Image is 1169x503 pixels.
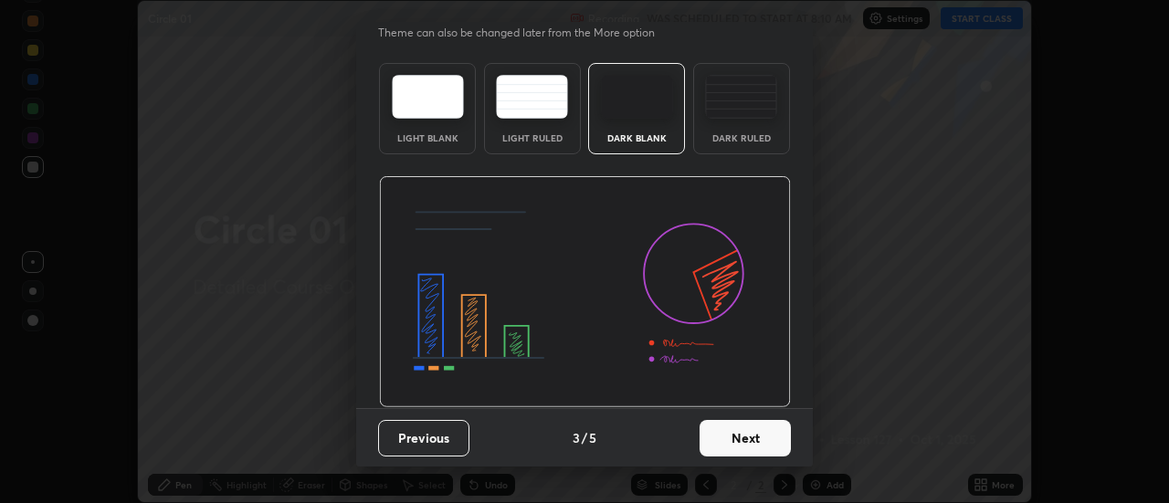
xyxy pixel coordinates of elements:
button: Previous [378,420,469,456]
h4: 3 [573,428,580,447]
div: Light Ruled [496,133,569,142]
img: lightTheme.e5ed3b09.svg [392,75,464,119]
h4: / [582,428,587,447]
img: darkThemeBanner.d06ce4a2.svg [379,176,791,408]
img: darkRuledTheme.de295e13.svg [705,75,777,119]
div: Dark Ruled [705,133,778,142]
div: Light Blank [391,133,464,142]
p: Theme can also be changed later from the More option [378,25,674,41]
h4: 5 [589,428,596,447]
img: lightRuledTheme.5fabf969.svg [496,75,568,119]
img: darkTheme.f0cc69e5.svg [601,75,673,119]
button: Next [700,420,791,456]
div: Dark Blank [600,133,673,142]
